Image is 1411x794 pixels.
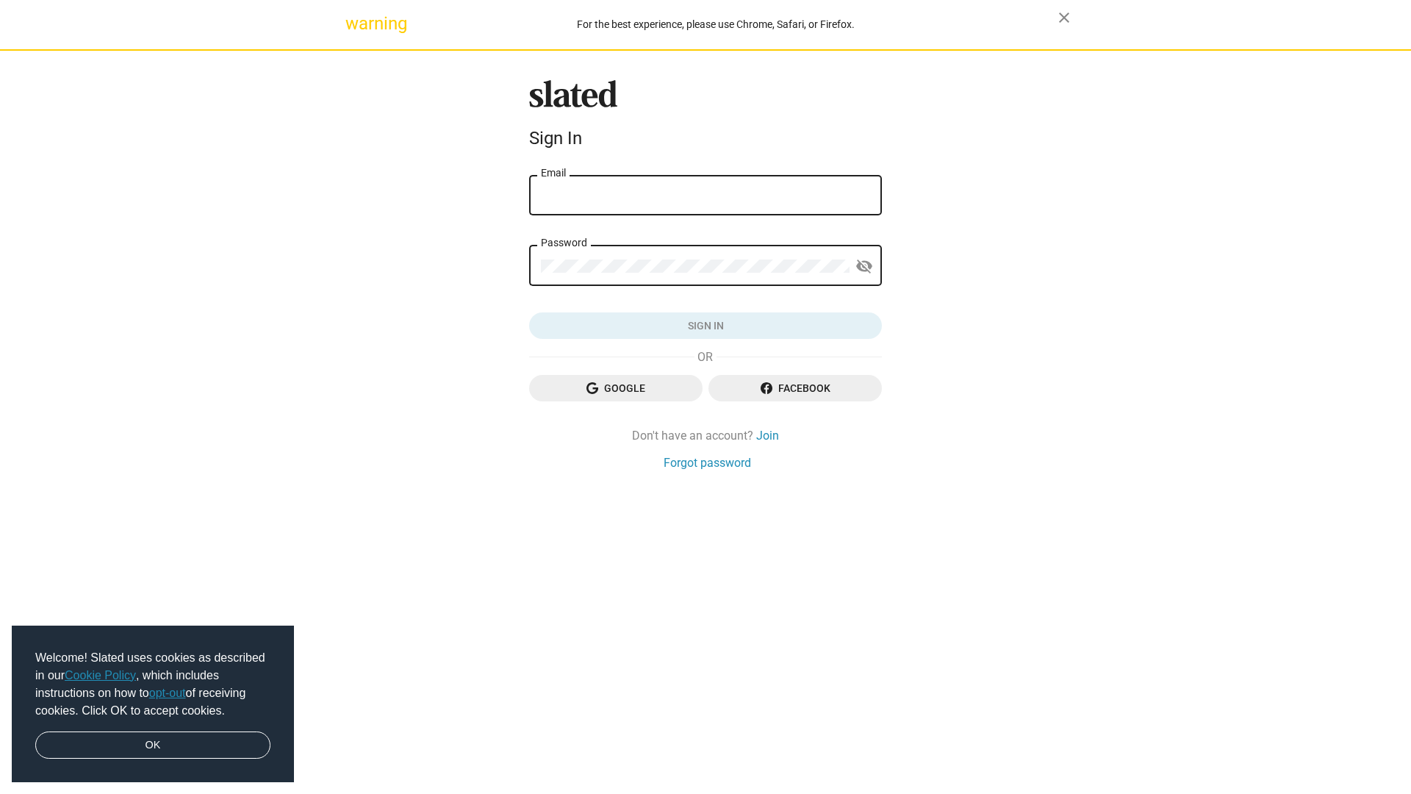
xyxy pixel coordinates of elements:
sl-branding: Sign In [529,80,882,155]
a: Cookie Policy [65,669,136,682]
a: opt-out [149,687,186,699]
span: Google [541,375,691,401]
div: Sign In [529,128,882,149]
button: Google [529,375,703,401]
span: Facebook [720,375,870,401]
span: Welcome! Slated uses cookies as described in our , which includes instructions on how to of recei... [35,649,270,720]
a: dismiss cookie message [35,732,270,759]
mat-icon: warning [345,15,363,32]
a: Join [756,428,779,443]
mat-icon: close [1055,9,1073,26]
div: For the best experience, please use Chrome, Safari, or Firefox. [373,15,1058,35]
button: Facebook [708,375,882,401]
div: cookieconsent [12,626,294,783]
mat-icon: visibility_off [855,255,873,278]
div: Don't have an account? [529,428,882,443]
a: Forgot password [664,455,751,471]
button: Show password [850,252,879,282]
